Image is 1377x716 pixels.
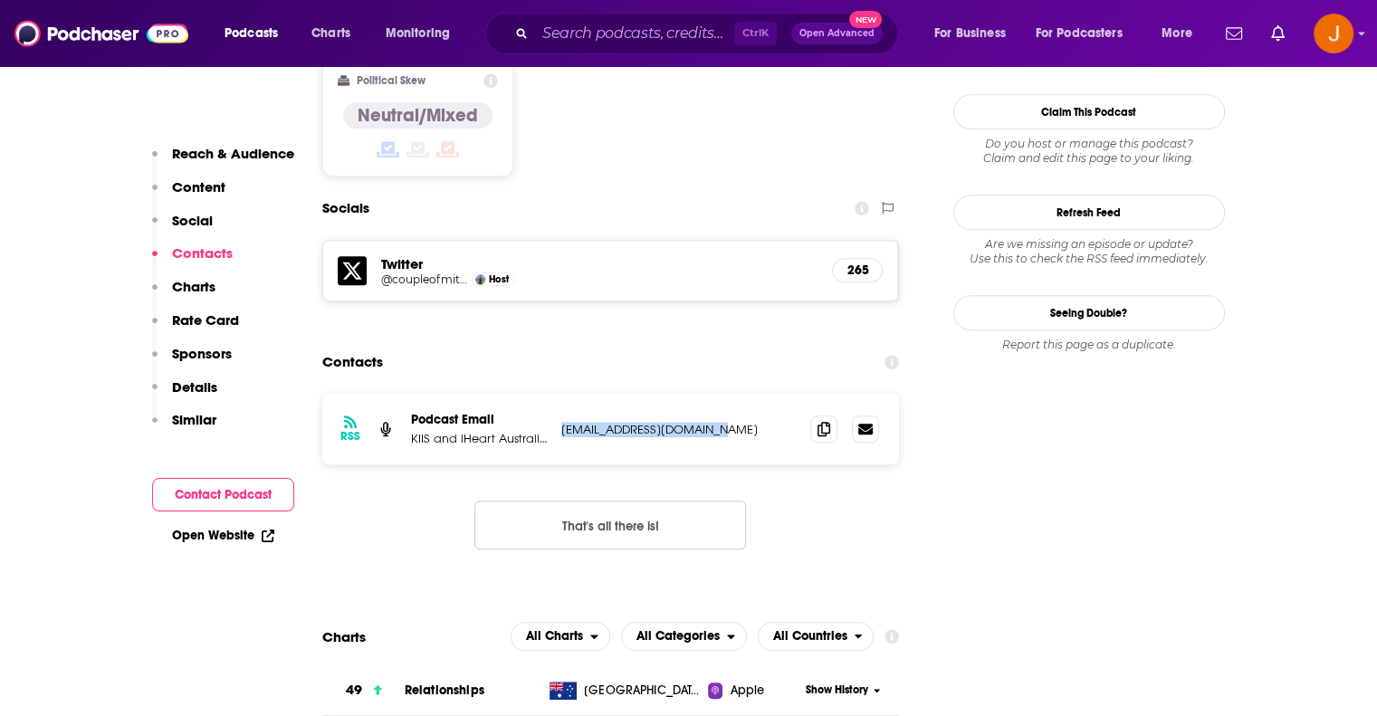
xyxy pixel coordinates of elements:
[346,680,362,701] h3: 49
[502,13,915,54] div: Search podcasts, credits, & more...
[172,178,225,196] p: Content
[152,212,213,245] button: Social
[758,622,875,651] h2: Countries
[152,378,217,412] button: Details
[381,272,468,286] a: @coupleofmitches
[405,683,484,698] a: Relationships
[847,263,867,278] h5: 265
[1314,14,1353,53] img: User Profile
[1264,18,1292,49] a: Show notifications dropdown
[172,145,294,162] p: Reach & Audience
[322,628,366,645] h2: Charts
[172,528,274,543] a: Open Website
[1314,14,1353,53] button: Show profile menu
[953,137,1225,166] div: Claim and edit this page to your liking.
[152,178,225,212] button: Content
[773,630,847,643] span: All Countries
[172,244,233,262] p: Contacts
[542,682,708,700] a: [GEOGRAPHIC_DATA]
[1219,18,1249,49] a: Show notifications dropdown
[758,622,875,651] button: open menu
[172,378,217,396] p: Details
[934,21,1006,46] span: For Business
[489,273,509,285] span: Host
[411,431,547,446] p: KIIS and iHeart Australia
[953,338,1225,352] div: Report this page as a duplicate.
[806,683,868,698] span: Show History
[561,422,797,437] p: [EMAIL_ADDRESS][DOMAIN_NAME]
[386,21,450,46] span: Monitoring
[953,195,1225,230] button: Refresh Feed
[358,104,478,127] h4: Neutral/Mixed
[953,94,1225,129] button: Claim This Podcast
[152,411,216,444] button: Similar
[172,311,239,329] p: Rate Card
[381,255,818,272] h5: Twitter
[636,630,720,643] span: All Categories
[953,295,1225,330] a: Seeing Double?
[799,29,875,38] span: Open Advanced
[791,23,883,44] button: Open AdvancedNew
[621,622,747,651] h2: Categories
[152,244,233,278] button: Contacts
[734,22,777,45] span: Ctrl K
[953,237,1225,266] div: Are we missing an episode or update? Use this to check the RSS feed immediately.
[511,622,610,651] button: open menu
[152,145,294,178] button: Reach & Audience
[1036,21,1123,46] span: For Podcasters
[172,278,215,295] p: Charts
[708,682,799,700] a: Apple
[311,21,350,46] span: Charts
[621,622,747,651] button: open menu
[953,137,1225,151] span: Do you host or manage this podcast?
[152,478,294,511] button: Contact Podcast
[152,278,215,311] button: Charts
[225,21,278,46] span: Podcasts
[357,74,426,87] h2: Political Skew
[849,11,882,28] span: New
[172,212,213,229] p: Social
[411,412,547,427] p: Podcast Email
[1149,19,1215,48] button: open menu
[14,16,188,51] img: Podchaser - Follow, Share and Rate Podcasts
[730,682,764,700] span: Apple
[922,19,1028,48] button: open menu
[172,345,232,362] p: Sponsors
[1314,14,1353,53] span: Logged in as justine87181
[511,622,610,651] h2: Platforms
[474,501,746,549] button: Nothing here.
[322,191,369,225] h2: Socials
[1024,19,1149,48] button: open menu
[526,630,583,643] span: All Charts
[535,19,734,48] input: Search podcasts, credits, & more...
[322,345,383,379] h2: Contacts
[799,683,886,698] button: Show History
[584,682,702,700] span: Australia
[152,311,239,345] button: Rate Card
[172,411,216,428] p: Similar
[373,19,473,48] button: open menu
[1162,21,1192,46] span: More
[340,429,360,444] h3: RSS
[322,665,405,715] a: 49
[475,274,485,284] img: Mitch Churi
[300,19,361,48] a: Charts
[152,345,232,378] button: Sponsors
[212,19,301,48] button: open menu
